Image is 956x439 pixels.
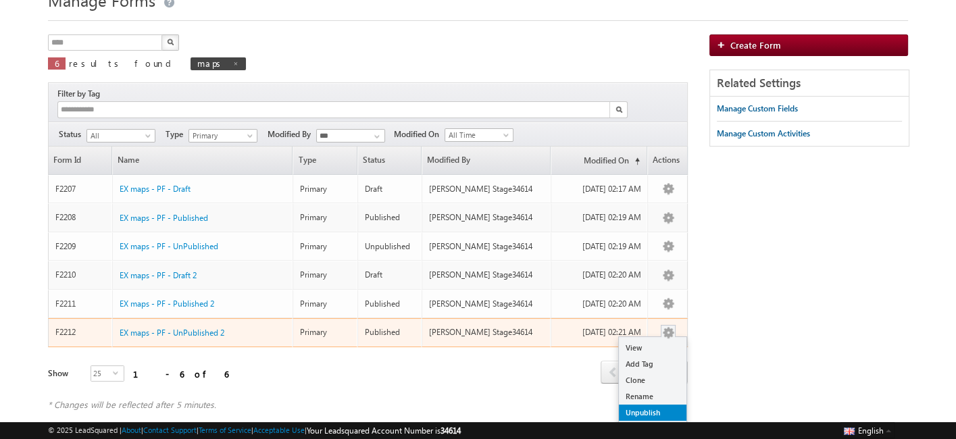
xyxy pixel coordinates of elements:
[300,298,351,310] div: Primary
[619,340,686,356] a: View
[629,156,640,167] span: (sorted ascending)
[365,183,416,195] div: Draft
[49,147,111,174] a: Form Id
[619,356,686,372] a: Add Tag
[55,57,59,69] span: 6
[167,38,174,45] img: Search
[189,130,253,142] span: Primary
[87,130,151,142] span: All
[86,129,155,143] a: All
[840,422,895,438] button: English
[55,211,107,224] div: F2208
[445,128,513,142] a: All Time
[91,366,113,381] span: 25
[120,298,214,310] a: EX maps - PF - Published 2
[601,362,626,384] a: prev
[365,298,416,310] div: Published
[429,326,545,338] div: [PERSON_NAME] Stage34614
[120,240,218,253] a: EX maps - PF - UnPublished
[55,298,107,310] div: F2211
[143,425,197,434] a: Contact Support
[113,369,124,376] span: select
[429,269,545,281] div: [PERSON_NAME] Stage34614
[197,57,226,69] span: maps
[441,425,461,436] span: 34614
[445,129,509,141] span: All Time
[300,183,351,195] div: Primary
[429,211,545,224] div: [PERSON_NAME] Stage34614
[551,147,647,174] a: Modified On(sorted ascending)
[120,270,197,280] span: EX maps - PF - Draft 2
[188,129,257,143] a: Primary
[558,269,641,281] div: [DATE] 02:20 AM
[55,183,107,195] div: F2207
[59,128,86,140] span: Status
[48,367,80,380] div: Show
[365,240,416,253] div: Unpublished
[429,183,545,195] div: [PERSON_NAME] Stage34614
[619,405,686,421] a: Unpublish
[619,388,686,405] a: Rename
[619,421,686,437] a: Test
[558,298,641,310] div: [DATE] 02:20 AM
[120,184,191,194] span: EX maps - PF - Draft
[55,269,107,281] div: F2210
[48,398,688,411] div: * Changes will be reflected after 5 minutes.
[365,269,416,281] div: Draft
[558,183,641,195] div: [DATE] 02:17 AM
[717,41,730,49] img: add_icon.png
[429,240,545,253] div: [PERSON_NAME] Stage34614
[120,328,224,338] span: EX maps - PF - UnPublished 2
[69,57,176,69] span: results found
[55,240,107,253] div: F2209
[120,327,224,339] a: EX maps - PF - UnPublished 2
[358,147,421,174] span: Status
[730,39,781,51] span: Create Form
[55,326,107,338] div: F2212
[122,425,141,434] a: About
[365,326,416,338] div: Published
[120,212,208,224] a: EX maps - PF - Published
[166,128,188,140] span: Type
[199,425,251,434] a: Terms of Service
[558,211,641,224] div: [DATE] 02:19 AM
[57,86,105,101] div: Filter by Tag
[367,130,384,143] a: Show All Items
[113,147,292,174] a: Name
[300,211,351,224] div: Primary
[120,299,214,309] span: EX maps - PF - Published 2
[300,326,351,338] div: Primary
[120,183,191,195] a: EX maps - PF - Draft
[300,269,351,281] div: Primary
[48,424,461,437] span: © 2025 LeadSquared | | | | |
[601,361,626,384] span: prev
[858,425,884,436] span: English
[648,147,687,174] span: Actions
[133,366,228,382] div: 1 - 6 of 6
[429,298,545,310] div: [PERSON_NAME] Stage34614
[300,240,351,253] div: Primary
[253,425,305,434] a: Acceptable Use
[268,128,316,140] span: Modified By
[717,128,810,140] div: Manage Custom Activities
[619,372,686,388] a: Clone
[120,241,218,251] span: EX maps - PF - UnPublished
[717,97,798,121] a: Manage Custom Fields
[120,269,197,282] a: EX maps - PF - Draft 2
[365,211,416,224] div: Published
[394,128,445,140] span: Modified On
[422,147,550,174] a: Modified By
[307,425,461,436] span: Your Leadsquared Account Number is
[558,326,641,338] div: [DATE] 02:21 AM
[558,240,641,253] div: [DATE] 02:19 AM
[615,106,622,113] img: Search
[293,147,356,174] span: Type
[717,103,798,115] div: Manage Custom Fields
[710,70,909,97] div: Related Settings
[717,122,810,146] a: Manage Custom Activities
[120,213,208,223] span: EX maps - PF - Published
